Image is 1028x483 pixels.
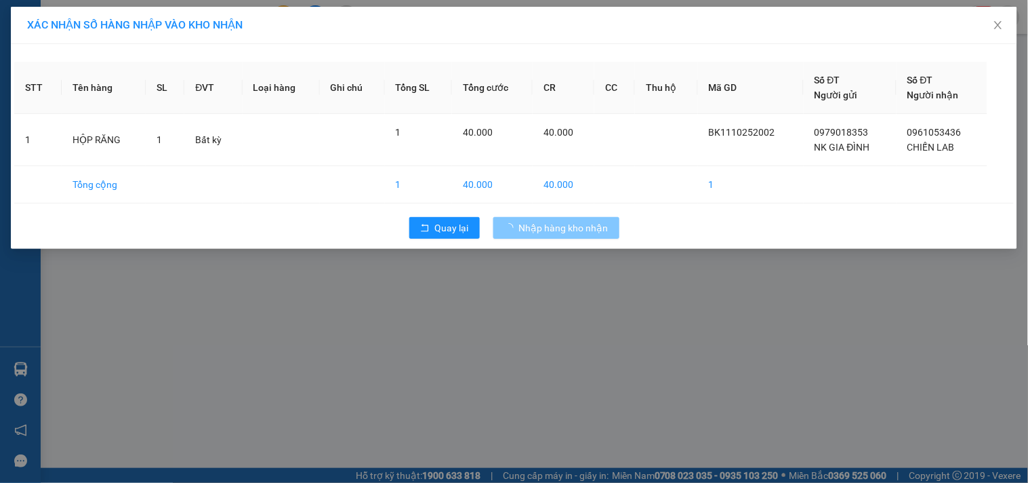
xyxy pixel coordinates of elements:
[62,166,146,204] td: Tổng cộng
[815,127,869,138] span: 0979018353
[184,62,242,114] th: ĐVT
[62,114,146,166] td: HỘP RĂNG
[709,127,775,138] span: BK1110252002
[815,142,870,153] span: NK GIA ĐÌNH
[993,20,1004,31] span: close
[907,75,933,85] span: Số ĐT
[396,127,401,138] span: 1
[979,7,1017,45] button: Close
[815,75,840,85] span: Số ĐT
[409,217,480,239] button: rollbackQuay lại
[533,62,594,114] th: CR
[493,217,619,239] button: Nhập hàng kho nhận
[420,223,430,234] span: rollback
[907,142,955,153] span: CHIẾN LAB
[17,92,202,138] b: GỬI : VP [GEOGRAPHIC_DATA]
[27,18,243,31] span: XÁC NHẬN SỐ HÀNG NHẬP VÀO KHO NHẬN
[543,127,573,138] span: 40.000
[243,62,320,114] th: Loại hàng
[698,166,804,204] td: 1
[385,62,453,114] th: Tổng SL
[594,62,635,114] th: CC
[452,166,533,204] td: 40.000
[62,62,146,114] th: Tên hàng
[320,62,385,114] th: Ghi chú
[815,90,858,100] span: Người gửi
[533,166,594,204] td: 40.000
[146,62,185,114] th: SL
[907,90,959,100] span: Người nhận
[907,127,962,138] span: 0961053436
[435,220,469,235] span: Quay lại
[385,166,453,204] td: 1
[504,223,519,233] span: loading
[452,62,533,114] th: Tổng cước
[17,17,119,85] img: logo.jpg
[519,220,609,235] span: Nhập hàng kho nhận
[14,114,62,166] td: 1
[14,62,62,114] th: STT
[184,114,242,166] td: Bất kỳ
[463,127,493,138] span: 40.000
[698,62,804,114] th: Mã GD
[157,134,162,145] span: 1
[635,62,697,114] th: Thu hộ
[127,33,567,50] li: 271 - [PERSON_NAME] - [GEOGRAPHIC_DATA] - [GEOGRAPHIC_DATA]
